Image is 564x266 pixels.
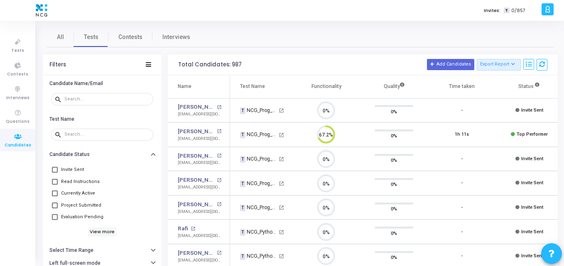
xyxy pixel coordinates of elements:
[217,251,221,255] mat-icon: open_in_new
[178,82,191,91] div: Name
[240,107,277,114] div: NCG_Prog_JavaFS_2025_Test
[61,212,103,222] span: Evaluation Pending
[360,75,428,98] th: Quality
[7,71,28,78] span: Contests
[279,229,284,235] mat-icon: open_in_new
[61,165,84,175] span: Invite Sent
[391,132,397,140] span: 0%
[279,156,284,162] mat-icon: open_in_new
[279,108,284,113] mat-icon: open_in_new
[217,105,221,110] mat-icon: open_in_new
[43,112,162,125] button: Test Name
[178,257,221,264] div: [EMAIL_ADDRESS][DOMAIN_NAME]
[61,200,101,210] span: Project Submitted
[521,107,543,113] span: Invite Sent
[240,131,277,138] div: NCG_Prog_JavaFS_2025_Test
[34,2,49,19] img: logo
[61,177,100,187] span: Read Instructions
[178,233,221,239] div: [EMAIL_ADDRESS][DOMAIN_NAME]
[461,204,463,211] div: -
[521,229,543,234] span: Invite Sent
[43,77,162,90] button: Candidate Name/Email
[178,152,215,160] a: [PERSON_NAME]
[49,81,103,87] h6: Candidate Name/Email
[54,131,64,138] mat-icon: search
[461,229,463,236] div: -
[240,204,277,211] div: NCG_Prog_JavaFS_2025_Test
[511,7,525,14] span: 0/857
[517,132,548,137] span: Top Performer
[178,160,221,166] div: [EMAIL_ADDRESS][DOMAIN_NAME]
[521,156,543,161] span: Invite Sent
[521,180,543,185] span: Invite Sent
[391,156,397,164] span: 0%
[217,129,221,134] mat-icon: open_in_new
[49,116,74,122] h6: Test Name
[391,180,397,188] span: 0%
[427,59,474,70] button: Add Candidates
[461,180,463,187] div: -
[449,82,475,91] div: Time taken
[178,249,215,257] a: [PERSON_NAME]
[61,188,95,198] span: Currently Active
[54,95,64,103] mat-icon: search
[279,181,284,186] mat-icon: open_in_new
[240,229,245,236] span: T
[240,205,245,211] span: T
[461,253,463,260] div: -
[240,254,245,260] span: T
[521,253,543,259] span: Invite Sent
[455,131,469,138] div: 1h 11s
[495,75,563,98] th: Status
[240,181,245,187] span: T
[217,202,221,207] mat-icon: open_in_new
[57,33,64,41] span: All
[240,180,277,187] div: NCG_Prog_JavaFS_2025_Test
[64,132,150,137] input: Search...
[279,254,284,259] mat-icon: open_in_new
[391,205,397,213] span: 0%
[178,61,242,68] div: Total Candidates: 987
[240,228,277,236] div: NCG_Python FS_Developer_2025
[217,178,221,183] mat-icon: open_in_new
[292,75,360,98] th: Functionality
[43,244,162,257] button: Select Time Range
[178,209,221,215] div: [EMAIL_ADDRESS][DOMAIN_NAME]
[461,156,463,163] div: -
[279,205,284,210] mat-icon: open_in_new
[178,184,221,190] div: [EMAIL_ADDRESS][DOMAIN_NAME]
[240,252,277,260] div: NCG_Python FS_Developer_2025
[49,247,93,254] h6: Select Time Range
[49,61,66,68] div: Filters
[6,118,29,125] span: Questions
[178,103,215,111] a: [PERSON_NAME] [PERSON_NAME]
[240,155,277,163] div: NCG_Prog_JavaFS_2025_Test
[217,154,221,158] mat-icon: open_in_new
[43,148,162,161] button: Candidate Status
[88,227,117,237] h6: View more
[504,7,509,14] span: T
[178,200,215,209] a: [PERSON_NAME]
[240,107,245,114] span: T
[391,253,397,261] span: 0%
[11,47,24,54] span: Tests
[477,59,521,71] button: Export Report
[178,136,221,142] div: [EMAIL_ADDRESS][DOMAIN_NAME]
[178,225,188,233] a: Rafi
[84,33,98,41] span: Tests
[279,132,284,138] mat-icon: open_in_new
[118,33,142,41] span: Contests
[391,107,397,115] span: 0%
[484,7,500,14] label: Invites:
[191,227,195,231] mat-icon: open_in_new
[5,142,31,149] span: Candidates
[6,95,29,102] span: Interviews
[178,176,215,184] a: [PERSON_NAME]
[521,205,543,210] span: Invite Sent
[240,132,245,139] span: T
[461,107,463,114] div: -
[49,151,90,158] h6: Candidate Status
[162,33,190,41] span: Interviews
